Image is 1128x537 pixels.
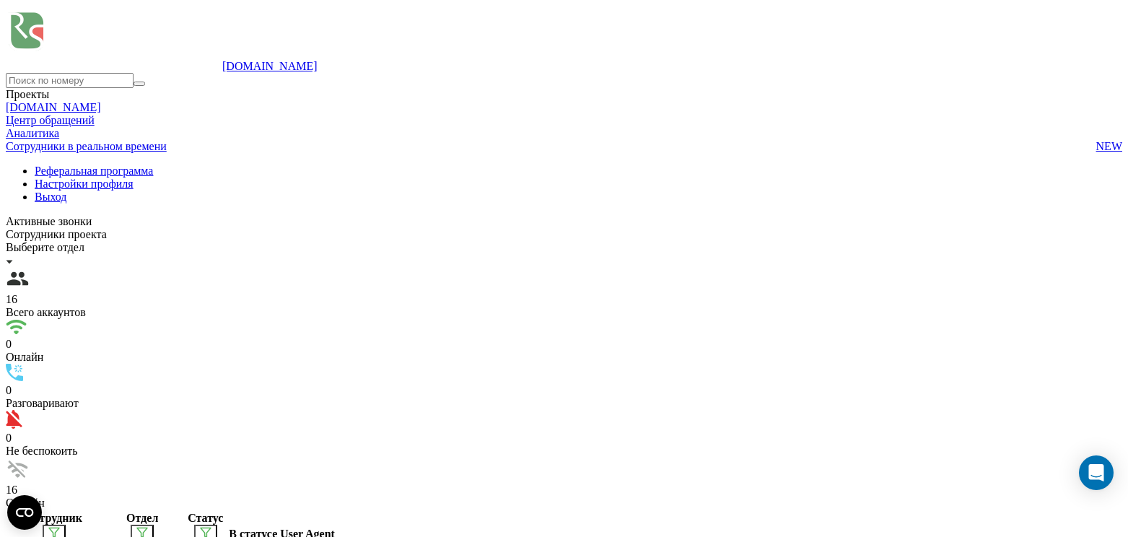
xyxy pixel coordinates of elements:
img: Ringostat logo [6,6,222,70]
div: Не беспокоить [6,445,1122,458]
div: 0 [6,432,1122,445]
div: Разговаривают [6,397,1122,410]
span: NEW [1096,140,1122,153]
div: Сотрудник [8,512,100,525]
button: Open CMP widget [7,495,42,530]
div: 0 [6,384,1122,397]
a: Выход [35,191,67,203]
span: Сотрудники в реальном времени [6,140,167,153]
a: Настройки профиля [35,178,134,190]
div: 16 [6,293,1122,306]
div: 0 [6,338,1122,351]
div: Проекты [6,88,1122,101]
div: Онлайн [6,351,1122,364]
a: Аналитика [6,127,59,139]
div: Статус [185,512,226,525]
div: Всего аккаунтов [6,306,1122,319]
div: Сотрудники проекта [6,228,1122,241]
a: [DOMAIN_NAME] [222,60,318,72]
div: Отдел [102,512,182,525]
div: Активные звонки [6,215,1122,228]
div: Open Intercom Messenger [1079,455,1114,490]
a: Сотрудники в реальном времениNEW [6,140,1122,153]
a: Реферальная программа [35,165,153,177]
div: 16 [6,484,1122,497]
a: Центр обращений [6,114,95,126]
a: [DOMAIN_NAME] [6,101,101,113]
input: Поиск по номеру [6,73,134,88]
div: Офлайн [6,497,1122,510]
div: Выберите отдел [6,241,1122,254]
